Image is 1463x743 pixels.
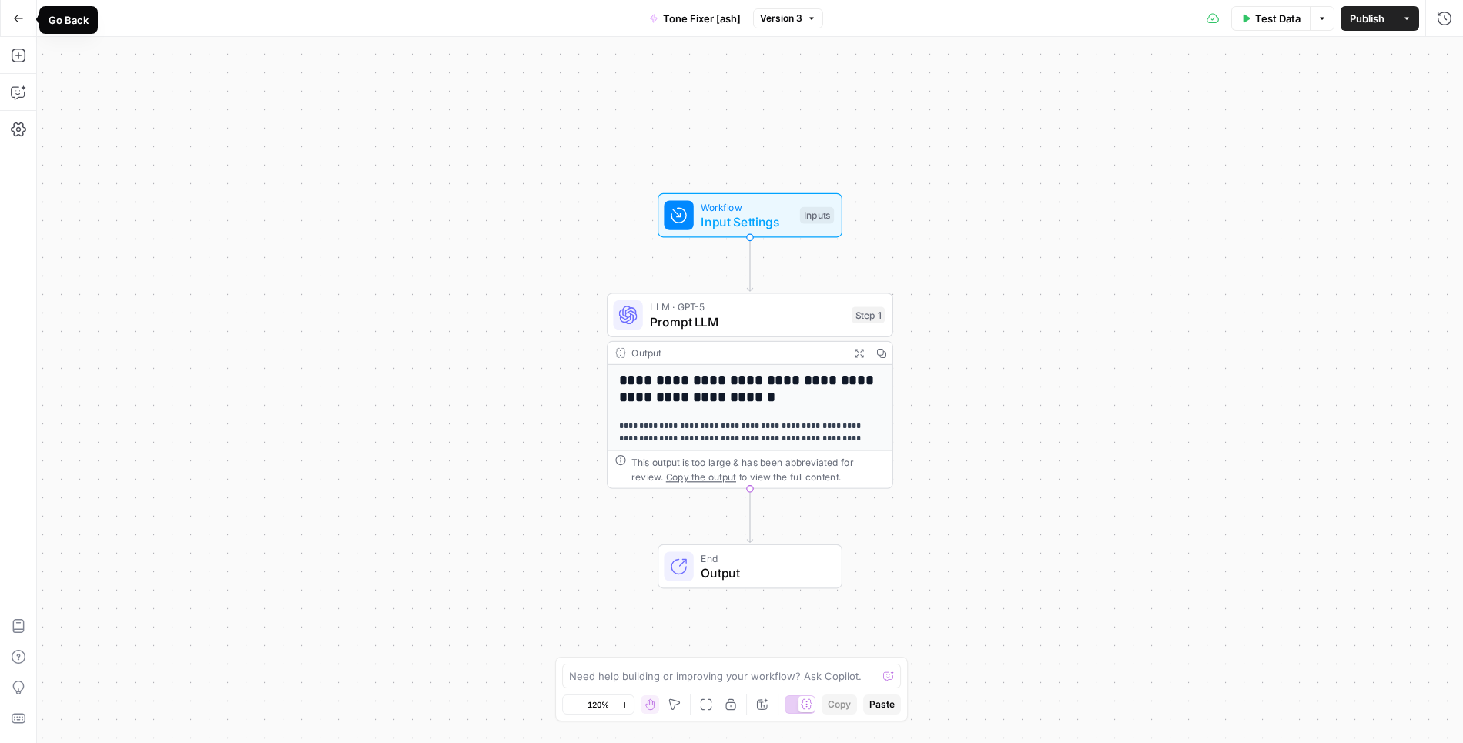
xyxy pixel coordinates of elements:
[822,694,857,715] button: Copy
[747,236,752,291] g: Edge from start to step_1
[760,12,802,25] span: Version 3
[828,698,851,711] span: Copy
[701,564,826,582] span: Output
[631,454,885,484] div: This output is too large & has been abbreviated for review. to view the full content.
[640,6,750,31] button: Tone Fixer [ash]
[1255,11,1301,26] span: Test Data
[1341,6,1394,31] button: Publish
[701,551,826,565] span: End
[607,193,893,238] div: WorkflowInput SettingsInputs
[1231,6,1310,31] button: Test Data
[666,471,736,482] span: Copy the output
[852,306,885,323] div: Step 1
[650,313,844,331] span: Prompt LLM
[49,12,89,28] div: Go Back
[863,694,901,715] button: Paste
[1350,11,1384,26] span: Publish
[701,213,792,231] span: Input Settings
[869,698,895,711] span: Paste
[753,8,823,28] button: Version 3
[650,300,844,314] span: LLM · GPT-5
[607,544,893,589] div: EndOutput
[588,698,609,711] span: 120%
[747,488,752,543] g: Edge from step_1 to end
[631,346,842,360] div: Output
[701,199,792,214] span: Workflow
[800,207,834,224] div: Inputs
[663,11,741,26] span: Tone Fixer [ash]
